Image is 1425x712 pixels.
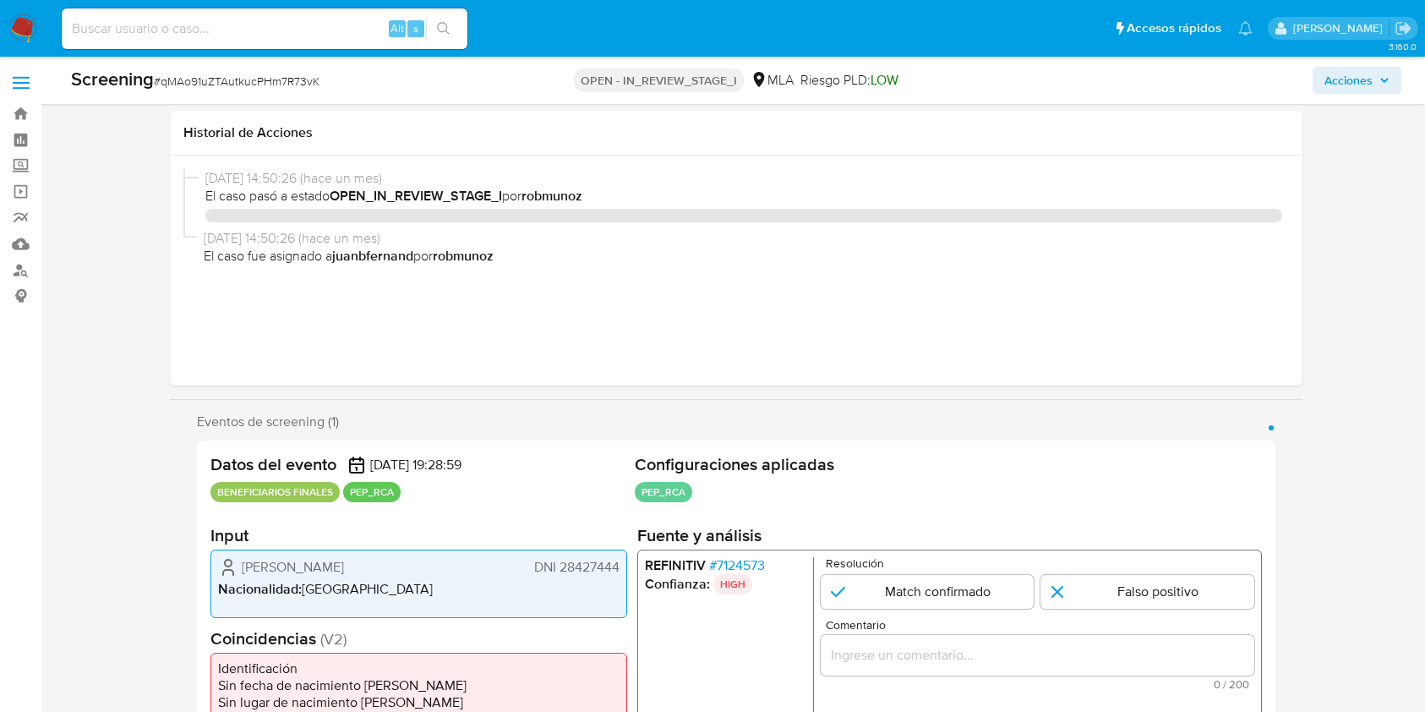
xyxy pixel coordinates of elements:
button: Acciones [1313,67,1401,94]
span: # qMAo91uZTAutkucPHm7R73vK [154,73,319,90]
button: search-icon [426,17,461,41]
span: Riesgo PLD: [800,71,898,90]
span: s [413,20,418,36]
a: Notificaciones [1238,21,1253,36]
a: Salir [1395,19,1412,37]
input: Buscar usuario o caso... [62,18,467,40]
b: Screening [71,65,154,92]
p: OPEN - IN_REVIEW_STAGE_I [574,68,744,92]
span: LOW [871,70,898,90]
span: Alt [390,20,404,36]
div: MLA [751,71,794,90]
span: Accesos rápidos [1127,19,1221,37]
p: juanbautista.fernandez@mercadolibre.com [1293,20,1389,36]
span: Acciones [1324,67,1373,94]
